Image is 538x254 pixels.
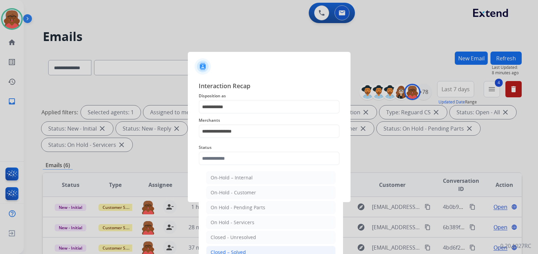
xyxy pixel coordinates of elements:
span: Merchants [199,116,340,124]
img: contactIcon [195,58,211,75]
div: Closed - Unresolved [211,234,256,241]
span: Status [199,143,340,152]
span: Disposition as [199,92,340,100]
div: On-Hold - Customer [211,189,256,196]
span: Interaction Recap [199,81,340,92]
div: On-Hold – Internal [211,174,253,181]
div: On Hold - Pending Parts [211,204,265,211]
p: 0.20.1027RC [500,242,531,250]
div: On Hold - Servicers [211,219,254,226]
